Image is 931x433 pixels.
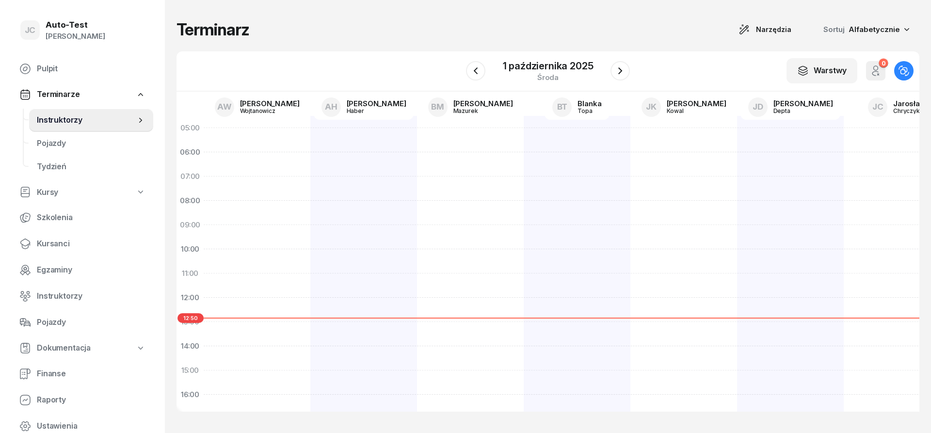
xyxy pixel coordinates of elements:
span: Tydzień [37,160,145,173]
a: Raporty [12,388,153,412]
div: 08:00 [177,189,204,213]
span: Sortuj [823,23,847,36]
div: [PERSON_NAME] [667,100,726,107]
a: Egzaminy [12,258,153,282]
div: Blanka [578,100,601,107]
a: BTBlankaTopa [545,95,609,120]
div: 11:00 [177,261,204,286]
span: JC [25,26,36,34]
span: Instruktorzy [37,114,136,127]
div: Wojtanowicz [240,108,287,114]
div: 14:00 [177,334,204,358]
div: [PERSON_NAME] [453,100,513,107]
button: Warstwy [787,58,857,83]
span: BM [431,103,444,111]
span: Alfabetycznie [849,25,900,34]
div: [PERSON_NAME] [240,100,300,107]
div: 1 października 2025 [503,61,594,71]
a: Pojazdy [29,132,153,155]
div: 0 [879,59,888,68]
a: Pojazdy [12,311,153,334]
span: Egzaminy [37,264,145,276]
a: Pulpit [12,57,153,80]
h1: Terminarz [177,21,249,38]
span: Finanse [37,368,145,380]
div: Jarosław [893,100,926,107]
div: Auto-Test [46,21,105,29]
div: Depta [773,108,820,114]
span: BT [557,103,568,111]
a: Instruktorzy [12,285,153,308]
span: Pojazdy [37,137,145,150]
a: Terminarze [12,83,153,106]
div: 17:00 [177,407,204,431]
div: 07:00 [177,164,204,189]
div: Topa [578,108,601,114]
div: 05:00 [177,116,204,140]
span: Ustawienia [37,420,145,433]
a: AW[PERSON_NAME]Wojtanowicz [207,95,307,120]
span: Raporty [37,394,145,406]
button: Narzędzia [730,20,800,39]
a: BM[PERSON_NAME]Mazurek [420,95,521,120]
span: AH [325,103,337,111]
div: [PERSON_NAME] [773,100,833,107]
div: Kowal [667,108,713,114]
span: JC [872,103,883,111]
a: Kursanci [12,232,153,256]
button: Sortuj Alfabetycznie [812,19,919,40]
div: 13:00 [177,310,204,334]
span: AW [217,103,232,111]
a: Szkolenia [12,206,153,229]
span: Pojazdy [37,316,145,329]
div: Mazurek [453,108,500,114]
span: JD [753,103,763,111]
a: Kursy [12,181,153,204]
div: Chryczyk [893,108,926,114]
div: 12:00 [177,286,204,310]
a: Tydzień [29,155,153,178]
a: Instruktorzy [29,109,153,132]
span: Szkolenia [37,211,145,224]
div: 10:00 [177,237,204,261]
div: środa [503,74,594,81]
span: Dokumentacja [37,342,91,354]
a: JD[PERSON_NAME]Depta [740,95,841,120]
span: Instruktorzy [37,290,145,303]
a: Finanse [12,362,153,385]
a: JK[PERSON_NAME]Kowal [634,95,734,120]
a: Dokumentacja [12,337,153,359]
span: Terminarze [37,88,80,101]
div: 06:00 [177,140,204,164]
div: [PERSON_NAME] [46,30,105,43]
div: [PERSON_NAME] [347,100,406,107]
span: JK [646,103,657,111]
a: AH[PERSON_NAME]Haber [314,95,414,120]
span: Kursy [37,186,58,199]
span: Pulpit [37,63,145,75]
div: 15:00 [177,358,204,383]
span: 12:50 [177,313,204,323]
span: Narzędzia [756,24,791,35]
button: 0 [866,61,885,80]
div: 09:00 [177,213,204,237]
div: 16:00 [177,383,204,407]
div: Warstwy [797,64,847,77]
span: Kursanci [37,238,145,250]
div: Haber [347,108,393,114]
